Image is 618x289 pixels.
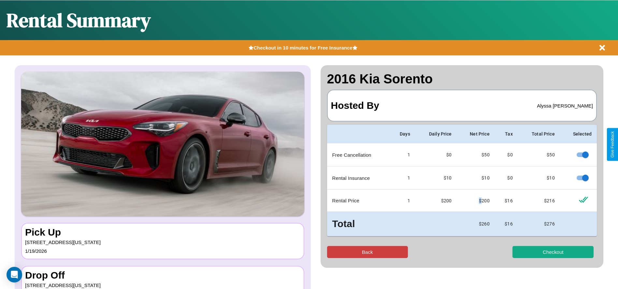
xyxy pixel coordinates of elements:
td: $0 [495,143,518,166]
h1: Rental Summary [7,7,151,34]
th: Total Price [518,125,560,143]
td: $ 10 [518,166,560,190]
td: $ 50 [457,143,495,166]
h2: 2016 Kia Sorento [327,72,597,86]
td: 1 [389,143,415,166]
th: Days [389,125,415,143]
td: 1 [389,190,415,212]
td: $ 216 [518,190,560,212]
p: Free Cancellation [332,151,384,159]
button: Back [327,246,408,258]
td: $ 16 [495,190,518,212]
h3: Pick Up [25,227,300,238]
th: Daily Price [415,125,457,143]
td: $ 10 [457,166,495,190]
div: Open Intercom Messenger [7,267,22,282]
th: Tax [495,125,518,143]
p: [STREET_ADDRESS][US_STATE] [25,238,300,247]
button: Checkout [512,246,594,258]
td: $ 276 [518,212,560,236]
h3: Total [332,217,384,231]
td: $ 50 [518,143,560,166]
h3: Drop Off [25,270,300,281]
th: Selected [560,125,597,143]
table: simple table [327,125,597,236]
th: Net Price [457,125,495,143]
p: Rental Price [332,196,384,205]
p: Rental Insurance [332,174,384,182]
b: Checkout in 10 minutes for Free Insurance [253,45,352,51]
td: $ 200 [457,190,495,212]
h3: Hosted By [331,94,379,118]
td: $ 260 [457,212,495,236]
td: 1 [389,166,415,190]
td: $0 [415,143,457,166]
div: Give Feedback [610,131,615,158]
p: 1 / 19 / 2026 [25,247,300,255]
td: $10 [415,166,457,190]
td: $ 16 [495,212,518,236]
td: $ 200 [415,190,457,212]
p: Alyssa [PERSON_NAME] [537,101,593,110]
td: $0 [495,166,518,190]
